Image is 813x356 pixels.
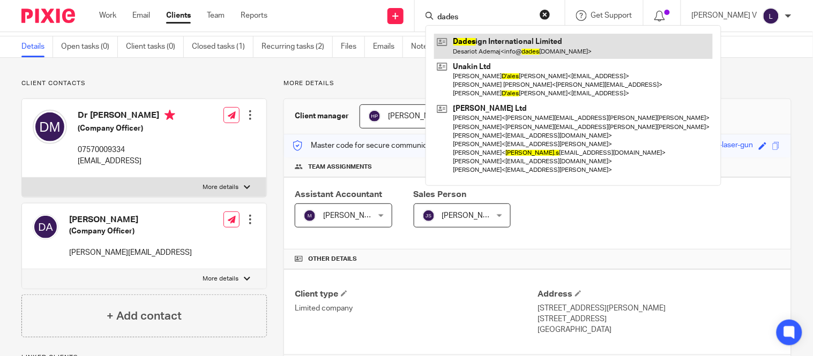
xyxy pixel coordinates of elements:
p: Client contacts [21,79,267,88]
a: Files [341,36,365,57]
h4: Address [538,289,780,300]
span: Other details [308,255,357,263]
a: Reports [241,10,267,21]
a: Clients [166,10,191,21]
span: Get Support [591,12,632,19]
p: 07570009334 [78,145,175,155]
a: Notes (2) [411,36,450,57]
img: svg%3E [368,110,381,123]
a: Details [21,36,53,57]
p: [PERSON_NAME] V [692,10,757,21]
input: Search [436,13,533,22]
img: svg%3E [303,209,316,222]
p: [EMAIL_ADDRESS] [78,156,175,166]
p: [STREET_ADDRESS][PERSON_NAME] [538,303,780,314]
h4: Client type [295,289,538,300]
img: svg%3E [422,209,435,222]
span: [PERSON_NAME] [442,212,501,219]
h4: [PERSON_NAME] [69,214,192,225]
a: Open tasks (0) [61,36,118,57]
span: Team assignments [308,163,372,171]
span: Assistant Accountant [295,190,382,199]
img: svg%3E [33,110,67,144]
p: [STREET_ADDRESS] [538,314,780,324]
p: Master code for secure communications and files [292,140,477,151]
p: More details [203,275,238,283]
a: Work [99,10,116,21]
span: [PERSON_NAME] [388,112,447,120]
p: [GEOGRAPHIC_DATA] [538,324,780,335]
a: Team [207,10,225,21]
h5: (Company Officer) [69,226,192,237]
p: Limited company [295,303,538,314]
i: Primary [165,110,175,120]
p: More details [203,183,238,192]
span: [PERSON_NAME] [323,212,382,219]
a: Client tasks (0) [126,36,184,57]
a: Emails [373,36,403,57]
img: svg%3E [33,214,58,240]
h4: + Add contact [107,308,182,324]
span: Sales Person [414,190,467,199]
h3: Client manager [295,111,349,122]
p: [PERSON_NAME][EMAIL_ADDRESS] [69,247,192,258]
h4: Dr [PERSON_NAME] [78,110,175,123]
a: Recurring tasks (2) [262,36,333,57]
h5: (Company Officer) [78,123,175,134]
button: Clear [540,9,550,20]
a: Closed tasks (1) [192,36,253,57]
img: Pixie [21,9,75,23]
img: svg%3E [763,7,780,25]
p: More details [284,79,792,88]
a: Email [132,10,150,21]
